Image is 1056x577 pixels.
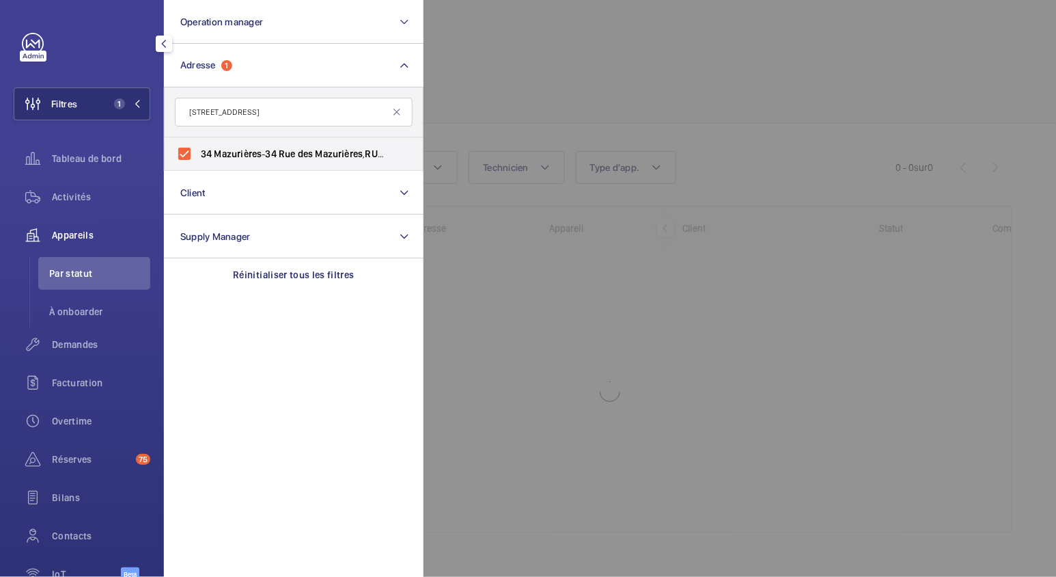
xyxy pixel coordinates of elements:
[14,88,150,120] button: Filtres1
[51,97,77,111] span: Filtres
[52,376,150,390] span: Facturation
[114,98,125,109] span: 1
[52,414,150,428] span: Overtime
[52,529,150,543] span: Contacts
[52,228,150,242] span: Appareils
[52,190,150,204] span: Activités
[49,267,150,280] span: Par statut
[49,305,150,319] span: À onboarder
[52,338,150,351] span: Demandes
[52,453,130,466] span: Réserves
[136,454,150,465] span: 75
[52,491,150,505] span: Bilans
[52,152,150,165] span: Tableau de bord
